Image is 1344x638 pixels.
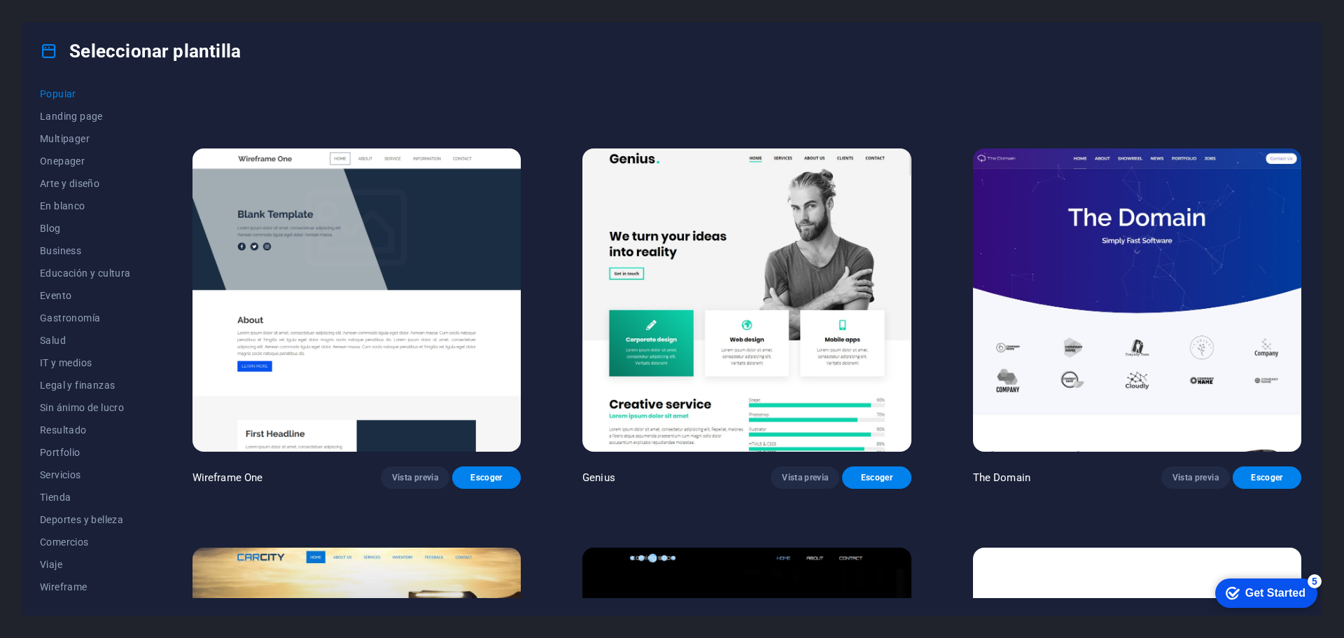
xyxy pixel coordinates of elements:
span: Salud [40,335,131,346]
button: Gastronomía [40,307,131,329]
button: Multipager [40,127,131,150]
p: The Domain [973,471,1030,485]
h4: Seleccionar plantilla [40,40,241,62]
span: Portfolio [40,447,131,458]
span: Vista previa [392,472,438,483]
span: Escoger [1244,472,1290,483]
span: Servicios [40,469,131,480]
button: Tienda [40,486,131,508]
button: Onepager [40,150,131,172]
span: Deportes y belleza [40,514,131,525]
button: Arte y diseño [40,172,131,195]
span: Vista previa [1172,472,1219,483]
button: Escoger [452,466,521,489]
img: Genius [582,148,911,452]
button: Vista previa [771,466,839,489]
span: Wireframe [40,581,131,592]
span: Escoger [853,472,899,483]
button: Deportes y belleza [40,508,131,531]
span: Sin ánimo de lucro [40,402,131,413]
span: Gastronomía [40,312,131,324]
span: Resultado [40,424,131,436]
span: Viaje [40,559,131,570]
span: Vista previa [782,472,828,483]
span: En blanco [40,200,131,211]
span: Blog [40,223,131,234]
span: Tienda [40,492,131,503]
p: Wireframe One [192,471,263,485]
button: Evento [40,284,131,307]
span: Arte y diseño [40,178,131,189]
button: Escoger [1233,466,1301,489]
span: IT y medios [40,357,131,368]
button: Landing page [40,105,131,127]
button: Sin ánimo de lucro [40,396,131,419]
button: Business [40,240,131,262]
span: Onepager [40,155,131,167]
button: Servicios [40,464,131,486]
button: Blog [40,217,131,240]
button: Vista previa [381,466,449,489]
span: Escoger [463,472,510,483]
div: Get Started [41,15,101,28]
span: Evento [40,290,131,301]
button: Portfolio [40,441,131,464]
button: Salud [40,329,131,352]
button: Popular [40,83,131,105]
span: Legal y finanzas [40,380,131,391]
span: Business [40,245,131,256]
button: IT y medios [40,352,131,374]
button: Comercios [40,531,131,553]
button: Resultado [40,419,131,441]
button: Viaje [40,553,131,576]
button: Wireframe [40,576,131,598]
button: Educación y cultura [40,262,131,284]
button: En blanco [40,195,131,217]
span: Multipager [40,133,131,144]
button: Escoger [842,466,911,489]
p: Genius [582,471,615,485]
div: Get Started 5 items remaining, 0% complete [11,7,113,36]
span: Landing page [40,111,131,122]
span: Popular [40,88,131,99]
img: Wireframe One [192,148,521,452]
span: Educación y cultura [40,268,131,279]
span: Comercios [40,536,131,548]
img: The Domain [973,148,1301,452]
button: Vista previa [1161,466,1230,489]
div: 5 [104,3,118,17]
button: Legal y finanzas [40,374,131,396]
